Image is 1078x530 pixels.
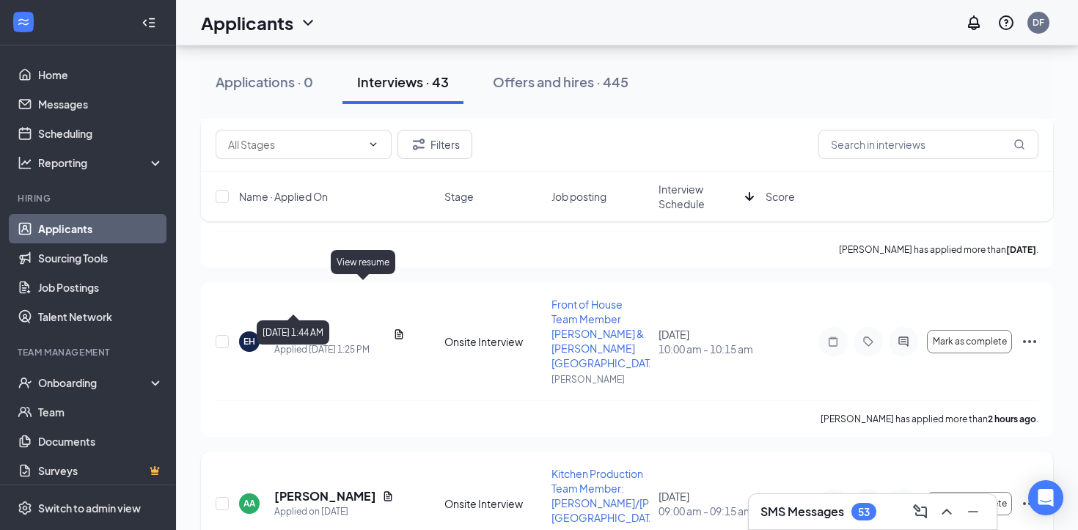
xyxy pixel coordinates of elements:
[274,342,405,357] div: Applied [DATE] 1:25 PM
[659,489,757,518] div: [DATE]
[1021,495,1038,512] svg: Ellipses
[18,346,161,358] div: Team Management
[859,336,877,347] svg: Tag
[357,73,449,91] div: Interviews · 43
[38,397,164,427] a: Team
[551,373,650,386] p: [PERSON_NAME]
[912,503,929,520] svg: ComposeMessage
[257,320,329,345] div: [DATE] 1:44 AM
[216,73,313,91] div: Applications · 0
[858,506,870,518] div: 53
[551,298,659,369] span: Front of House Team Member [PERSON_NAME] & [PERSON_NAME][GEOGRAPHIC_DATA]
[961,500,985,523] button: Minimize
[38,243,164,273] a: Sourcing Tools
[16,15,31,29] svg: WorkstreamLogo
[909,500,932,523] button: ComposeMessage
[393,328,405,340] svg: Document
[927,492,1012,515] button: Mark as complete
[935,500,958,523] button: ChevronUp
[38,155,164,170] div: Reporting
[988,413,1036,424] b: 2 hours ago
[818,130,1038,159] input: Search in interviews
[766,189,795,204] span: Score
[1028,480,1063,515] div: Open Intercom Messenger
[201,10,293,35] h1: Applicants
[382,490,394,502] svg: Document
[38,501,141,515] div: Switch to admin view
[228,136,362,152] input: All Stages
[38,273,164,302] a: Job Postings
[18,155,32,170] svg: Analysis
[243,497,255,509] div: AA
[444,496,543,511] div: Onsite Interview
[551,467,723,524] span: Kitchen Production Team Member: [PERSON_NAME]/[PERSON_NAME][GEOGRAPHIC_DATA]
[938,503,956,520] svg: ChevronUp
[659,182,739,211] span: Interview Schedule
[38,456,164,485] a: SurveysCrown
[1033,16,1044,29] div: DF
[895,336,912,347] svg: ActiveChat
[331,250,395,274] div: View resume
[1013,139,1025,150] svg: MagnifyingGlass
[142,15,156,30] svg: Collapse
[659,327,757,356] div: [DATE]
[274,326,387,342] h5: Elexuse [PERSON_NAME]
[299,14,317,32] svg: ChevronDown
[933,336,1007,347] span: Mark as complete
[18,375,32,390] svg: UserCheck
[239,189,328,204] span: Name · Applied On
[760,504,844,520] h3: SMS Messages
[410,136,428,153] svg: Filter
[38,214,164,243] a: Applicants
[1021,333,1038,350] svg: Ellipses
[444,334,543,349] div: Onsite Interview
[18,192,161,205] div: Hiring
[741,188,758,205] svg: ArrowDown
[927,330,1012,353] button: Mark as complete
[397,130,472,159] button: Filter Filters
[1006,244,1036,255] b: [DATE]
[821,413,1038,425] p: [PERSON_NAME] has applied more than .
[38,60,164,89] a: Home
[659,342,757,356] span: 10:00 am - 10:15 am
[839,243,1038,256] p: [PERSON_NAME] has applied more than .
[38,375,151,390] div: Onboarding
[965,14,983,32] svg: Notifications
[243,335,255,347] div: EH
[997,14,1015,32] svg: QuestionInfo
[367,139,379,150] svg: ChevronDown
[38,89,164,119] a: Messages
[38,302,164,331] a: Talent Network
[551,189,606,204] span: Job posting
[493,73,628,91] div: Offers and hires · 445
[18,501,32,515] svg: Settings
[659,504,757,518] span: 09:00 am - 09:15 am
[274,488,376,504] h5: [PERSON_NAME]
[38,427,164,456] a: Documents
[964,503,982,520] svg: Minimize
[444,189,474,204] span: Stage
[824,336,842,347] svg: Note
[274,504,394,519] div: Applied on [DATE]
[38,119,164,148] a: Scheduling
